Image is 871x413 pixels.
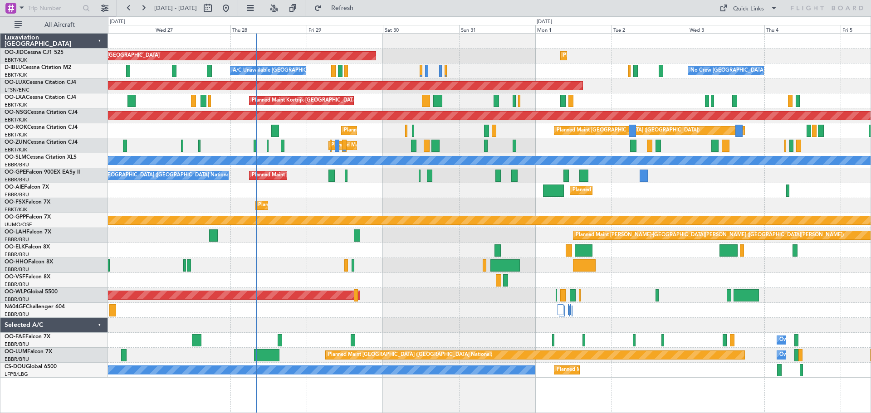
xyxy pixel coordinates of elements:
span: CS-DOU [5,364,26,369]
div: Owner Melsbroek Air Base [779,333,841,347]
span: OO-ZUN [5,140,27,145]
div: Planned Maint [GEOGRAPHIC_DATA] ([GEOGRAPHIC_DATA]) [573,184,715,197]
div: Quick Links [733,5,764,14]
div: Planned Maint Kortrijk-[GEOGRAPHIC_DATA] [344,124,450,137]
a: EBBR/BRU [5,191,29,198]
a: EBKT/KJK [5,117,27,123]
div: Mon 1 [535,25,612,33]
span: Refresh [323,5,362,11]
a: UUMO/OSF [5,221,32,228]
a: OO-AIEFalcon 7X [5,185,49,190]
div: Planned Maint Kortrijk-[GEOGRAPHIC_DATA] [258,199,364,212]
span: OO-FAE [5,334,25,340]
span: N604GF [5,304,26,310]
div: Sat 30 [383,25,459,33]
span: OO-LUM [5,349,27,355]
div: [DATE] [110,18,125,26]
div: Planned Maint [GEOGRAPHIC_DATA] ([GEOGRAPHIC_DATA] National) [252,169,416,182]
a: EBBR/BRU [5,161,29,168]
div: Thu 4 [764,25,841,33]
a: EBBR/BRU [5,266,29,273]
a: EBBR/BRU [5,341,29,348]
a: EBBR/BRU [5,296,29,303]
button: Quick Links [715,1,782,15]
span: OO-WLP [5,289,27,295]
a: OO-ZUNCessna Citation CJ4 [5,140,78,145]
span: [DATE] - [DATE] [154,4,197,12]
a: D-IBLUCessna Citation M2 [5,65,71,70]
div: Planned Maint [GEOGRAPHIC_DATA] ([GEOGRAPHIC_DATA] National) [328,348,492,362]
div: No Crew [GEOGRAPHIC_DATA] ([GEOGRAPHIC_DATA] National) [80,169,232,182]
a: CS-DOUGlobal 6500 [5,364,57,369]
a: EBBR/BRU [5,311,29,318]
a: EBKT/KJK [5,206,27,213]
a: EBBR/BRU [5,236,29,243]
a: OO-GPPFalcon 7X [5,214,51,220]
div: Sun 31 [459,25,535,33]
a: OO-FAEFalcon 7X [5,334,50,340]
a: OO-SLMCessna Citation XLS [5,155,77,160]
div: Planned Maint [PERSON_NAME]-[GEOGRAPHIC_DATA][PERSON_NAME] ([GEOGRAPHIC_DATA][PERSON_NAME]) [576,228,844,242]
a: N604GFChallenger 604 [5,304,65,310]
a: EBKT/KJK [5,131,27,138]
span: OO-GPE [5,170,26,175]
a: OO-WLPGlobal 5500 [5,289,58,295]
a: OO-FSXFalcon 7X [5,199,50,205]
div: Fri 29 [307,25,383,33]
span: OO-LUX [5,80,26,85]
span: OO-NSG [5,110,27,115]
span: All Aircraft [24,22,96,28]
span: OO-LXA [5,95,26,100]
span: OO-HHO [5,259,28,265]
span: OO-LAH [5,229,26,235]
a: OO-ROKCessna Citation CJ4 [5,125,78,130]
button: Refresh [310,1,364,15]
input: Trip Number [28,1,80,15]
span: OO-JID [5,50,24,55]
a: EBKT/KJK [5,72,27,78]
a: EBBR/BRU [5,356,29,363]
a: LFSN/ENC [5,87,29,93]
a: OO-LAHFalcon 7X [5,229,51,235]
a: OO-HHOFalcon 8X [5,259,53,265]
div: Thu 28 [230,25,307,33]
div: A/C Unavailable [GEOGRAPHIC_DATA]-[GEOGRAPHIC_DATA] [233,64,377,78]
a: OO-LUMFalcon 7X [5,349,52,355]
div: [DATE] [537,18,552,26]
a: OO-GPEFalcon 900EX EASy II [5,170,80,175]
span: OO-VSF [5,274,25,280]
div: No Crew [GEOGRAPHIC_DATA] ([GEOGRAPHIC_DATA] National) [690,64,842,78]
div: Planned Maint Kortrijk-[GEOGRAPHIC_DATA] [563,49,669,63]
div: Owner Melsbroek Air Base [779,348,841,362]
a: OO-NSGCessna Citation CJ4 [5,110,78,115]
span: OO-GPP [5,214,26,220]
div: Planned Maint Kortrijk-[GEOGRAPHIC_DATA] [252,94,357,107]
span: D-IBLU [5,65,22,70]
a: EBKT/KJK [5,146,27,153]
span: OO-SLM [5,155,26,160]
div: Wed 3 [688,25,764,33]
a: EBBR/BRU [5,176,29,183]
span: OO-ROK [5,125,27,130]
a: EBKT/KJK [5,57,27,63]
a: OO-LXACessna Citation CJ4 [5,95,76,100]
a: OO-ELKFalcon 8X [5,244,50,250]
button: All Aircraft [10,18,98,32]
div: AOG Maint Kortrijk-[GEOGRAPHIC_DATA] [61,49,160,63]
span: OO-AIE [5,185,24,190]
span: OO-FSX [5,199,25,205]
a: OO-JIDCessna CJ1 525 [5,50,64,55]
a: OO-LUXCessna Citation CJ4 [5,80,76,85]
div: Planned Maint [GEOGRAPHIC_DATA] ([GEOGRAPHIC_DATA]) [557,363,700,377]
div: Wed 27 [154,25,230,33]
a: LFPB/LBG [5,371,28,378]
div: Tue 2 [612,25,688,33]
a: EBBR/BRU [5,251,29,258]
div: Planned Maint [GEOGRAPHIC_DATA] ([GEOGRAPHIC_DATA]) [557,124,700,137]
a: EBBR/BRU [5,281,29,288]
a: OO-VSFFalcon 8X [5,274,50,280]
a: EBKT/KJK [5,102,27,108]
div: Tue 26 [78,25,154,33]
span: OO-ELK [5,244,25,250]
